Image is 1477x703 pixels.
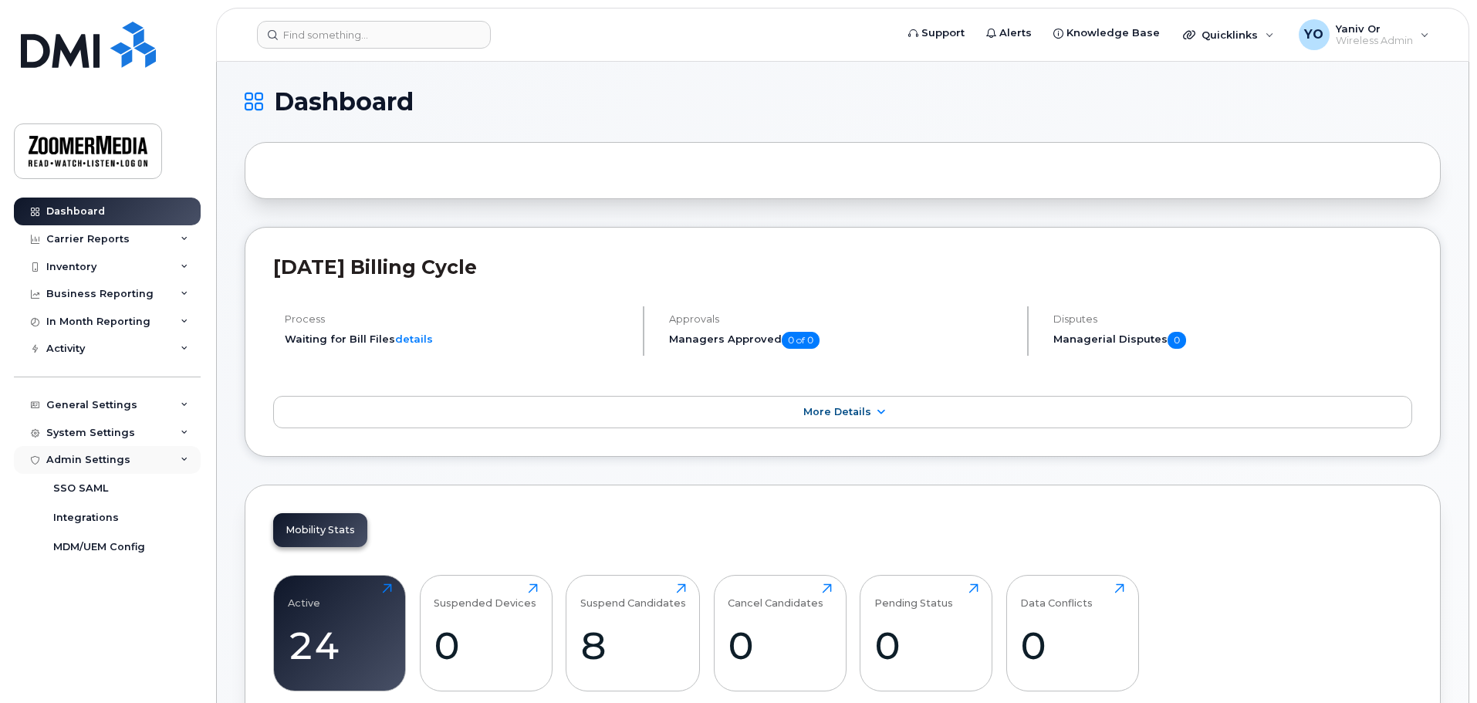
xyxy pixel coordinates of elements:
a: Pending Status0 [874,583,978,682]
div: 0 [1020,623,1124,668]
span: 0 [1168,332,1186,349]
div: Suspend Candidates [580,583,686,609]
h5: Managers Approved [669,332,1014,349]
a: details [395,333,433,345]
div: 0 [434,623,538,668]
a: Suspended Devices0 [434,583,538,682]
div: Cancel Candidates [728,583,823,609]
a: Cancel Candidates0 [728,583,832,682]
div: 0 [728,623,832,668]
div: Suspended Devices [434,583,536,609]
h4: Approvals [669,313,1014,325]
span: Dashboard [274,90,414,113]
h4: Disputes [1053,313,1412,325]
div: 8 [580,623,686,668]
div: Active [288,583,320,609]
li: Waiting for Bill Files [285,332,630,346]
div: 0 [874,623,978,668]
a: Active24 [288,583,392,682]
div: Pending Status [874,583,953,609]
h4: Process [285,313,630,325]
span: 0 of 0 [782,332,820,349]
a: Data Conflicts0 [1020,583,1124,682]
span: More Details [803,406,871,417]
h2: [DATE] Billing Cycle [273,255,1412,279]
h5: Managerial Disputes [1053,332,1412,349]
a: Suspend Candidates8 [580,583,686,682]
div: Data Conflicts [1020,583,1093,609]
div: 24 [288,623,392,668]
